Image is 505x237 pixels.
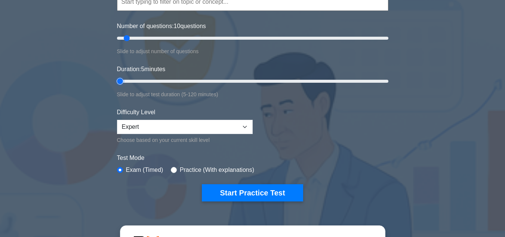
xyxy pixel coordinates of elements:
label: Exam (Timed) [126,165,163,174]
div: Slide to adjust test duration (5-120 minutes) [117,90,388,99]
div: Slide to adjust number of questions [117,47,388,56]
label: Duration: minutes [117,65,166,74]
span: 5 [141,66,144,72]
label: Practice (With explanations) [180,165,254,174]
label: Test Mode [117,154,388,162]
label: Number of questions: questions [117,22,206,31]
div: Choose based on your current skill level [117,136,253,145]
span: 10 [174,23,181,29]
button: Start Practice Test [202,184,303,201]
label: Difficulty Level [117,108,155,117]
